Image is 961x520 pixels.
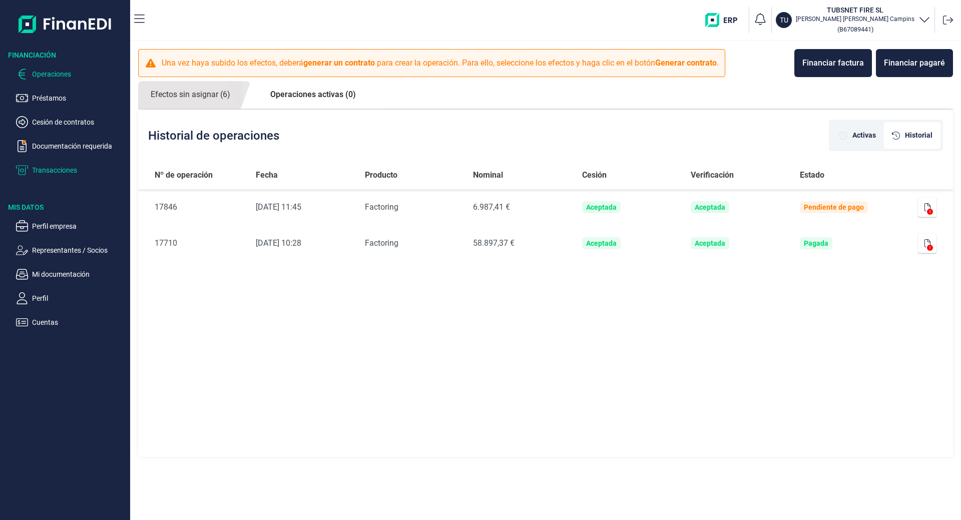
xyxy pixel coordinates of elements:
div: Aceptada [695,203,725,211]
div: 17710 [155,237,240,249]
p: [PERSON_NAME] [PERSON_NAME] Campins [796,15,914,23]
b: Generar contrato [655,58,717,68]
a: Efectos sin asignar (6) [138,81,243,109]
button: Operaciones [16,68,126,80]
button: Transacciones [16,164,126,176]
p: Transacciones [32,164,126,176]
div: Financiar factura [802,57,864,69]
button: TUTUBSNET FIRE SL[PERSON_NAME] [PERSON_NAME] Campins(B67089441) [776,5,930,35]
div: Pagada [804,239,828,247]
div: Financiar pagaré [884,57,945,69]
p: Cesión de contratos [32,116,126,128]
span: Historial [905,130,932,141]
div: 6.987,41 € [473,201,566,213]
span: Nominal [473,169,503,181]
p: Perfil empresa [32,220,126,232]
span: Estado [800,169,824,181]
button: Representantes / Socios [16,244,126,256]
p: Cuentas [32,316,126,328]
div: 17846 [155,201,240,213]
div: Aceptada [586,203,617,211]
button: Mi documentación [16,268,126,280]
span: Fecha [256,169,278,181]
div: [object Object] [884,122,940,149]
span: Verificación [691,169,734,181]
p: TU [780,15,788,25]
span: Cesión [582,169,607,181]
button: Cuentas [16,316,126,328]
p: Operaciones [32,68,126,80]
h2: Historial de operaciones [148,129,279,143]
button: Perfil [16,292,126,304]
p: Perfil [32,292,126,304]
a: Operaciones activas (0) [258,81,368,108]
img: Logo de aplicación [19,8,112,40]
div: Pendiente de pago [804,203,864,211]
p: Mi documentación [32,268,126,280]
div: [object Object] [831,122,884,149]
time: [DATE] 10:28 [256,238,301,248]
div: Factoring [365,201,457,213]
div: 58.897,37 € [473,237,566,249]
b: generar un contrato [303,58,375,68]
button: Perfil empresa [16,220,126,232]
img: erp [705,13,745,27]
span: Activas [852,130,876,141]
h3: TUBSNET FIRE SL [796,5,914,15]
p: Representantes / Socios [32,244,126,256]
p: Documentación requerida [32,140,126,152]
time: [DATE] 11:45 [256,202,301,212]
div: Factoring [365,237,457,249]
div: Aceptada [695,239,725,247]
button: Financiar pagaré [876,49,953,77]
small: Copiar cif [837,26,873,33]
div: Aceptada [586,239,617,247]
p: Préstamos [32,92,126,104]
span: Nº de operación [155,169,213,181]
button: Documentación requerida [16,140,126,152]
span: Producto [365,169,397,181]
button: Cesión de contratos [16,116,126,128]
button: Préstamos [16,92,126,104]
button: Financiar factura [794,49,872,77]
p: Una vez haya subido los efectos, deberá para crear la operación. Para ello, seleccione los efecto... [162,57,719,69]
